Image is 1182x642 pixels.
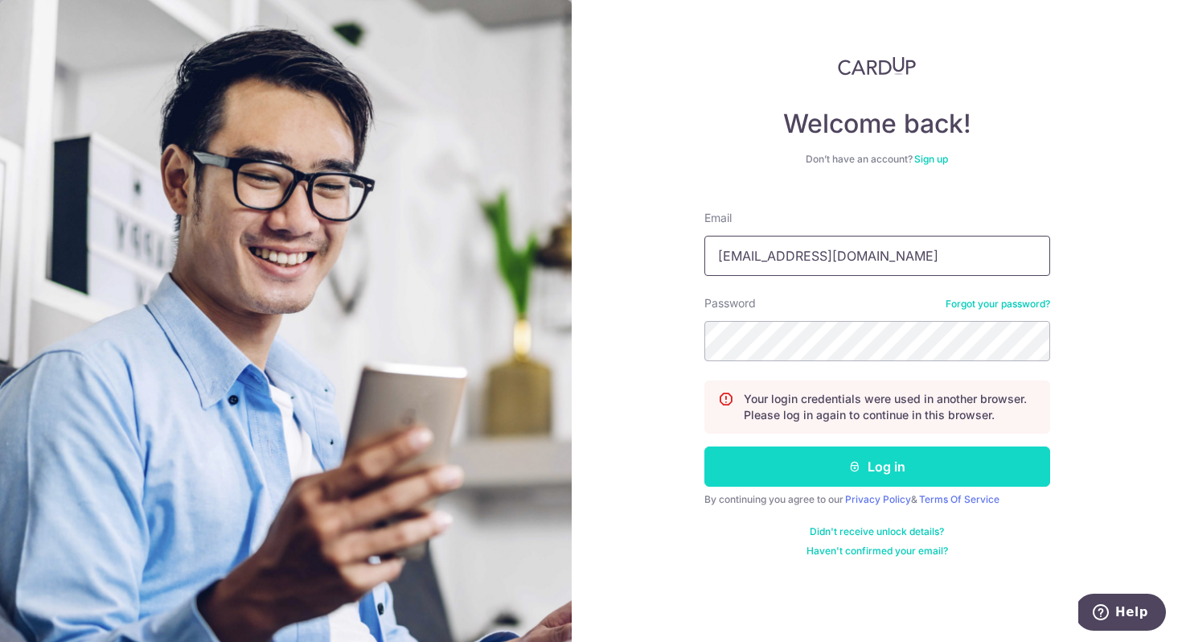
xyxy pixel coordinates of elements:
[806,545,948,558] a: Haven't confirmed your email?
[704,295,756,311] label: Password
[946,298,1050,311] a: Forgot your password?
[1078,594,1166,634] iframe: Opens a widget where you can find more information
[914,153,948,165] a: Sign up
[704,210,732,226] label: Email
[704,108,1050,140] h4: Welcome back!
[919,493,999,505] a: Terms Of Service
[704,236,1050,276] input: Enter your Email
[704,447,1050,487] button: Log in
[704,153,1050,166] div: Don’t have an account?
[810,525,944,538] a: Didn't receive unlock details?
[845,493,911,505] a: Privacy Policy
[838,56,917,76] img: CardUp Logo
[744,391,1036,423] p: Your login credentials were used in another browser. Please log in again to continue in this brow...
[704,493,1050,506] div: By continuing you agree to our &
